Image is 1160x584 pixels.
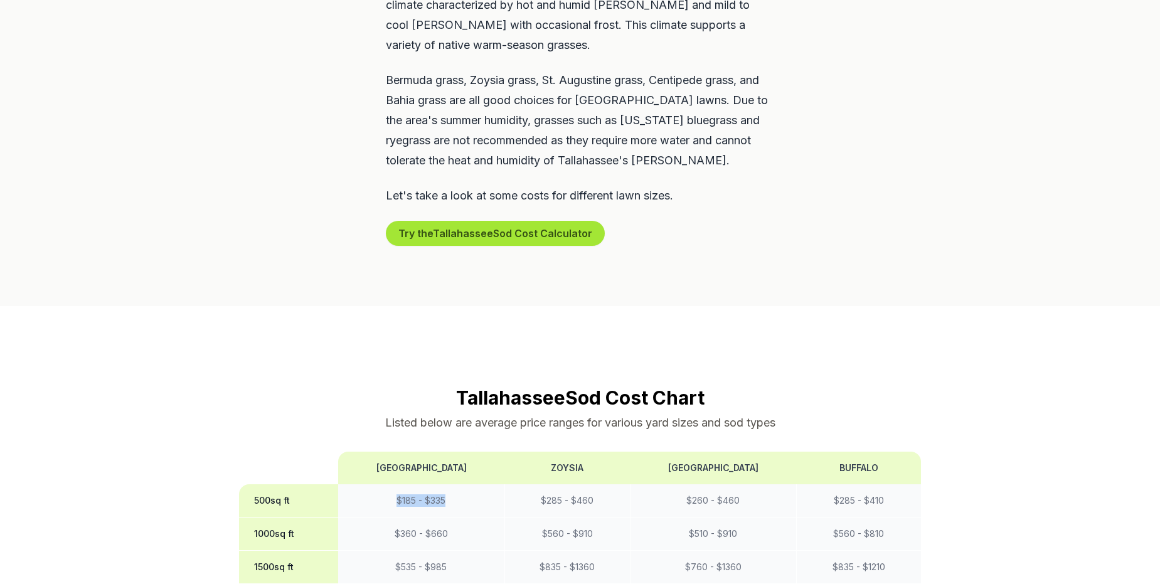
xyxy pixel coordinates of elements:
[338,518,504,551] td: $ 360 - $ 660
[239,386,922,409] h2: Tallahassee Sod Cost Chart
[504,452,630,484] th: Zoysia
[338,452,504,484] th: [GEOGRAPHIC_DATA]
[386,221,605,246] button: Try theTallahasseeSod Cost Calculator
[504,484,630,518] td: $ 285 - $ 460
[796,452,921,484] th: Buffalo
[504,551,630,584] td: $ 835 - $ 1360
[630,518,796,551] td: $ 510 - $ 910
[338,551,504,584] td: $ 535 - $ 985
[386,186,775,206] p: Let's take a look at some costs for different lawn sizes.
[239,551,339,584] th: 1500 sq ft
[796,518,921,551] td: $ 560 - $ 810
[239,484,339,518] th: 500 sq ft
[796,484,921,518] td: $ 285 - $ 410
[239,518,339,551] th: 1000 sq ft
[239,414,922,432] p: Listed below are average price ranges for various yard sizes and sod types
[504,518,630,551] td: $ 560 - $ 910
[386,70,775,171] p: Bermuda grass, Zoysia grass, St. Augustine grass, Centipede grass, and Bahia grass are all good c...
[796,551,921,584] td: $ 835 - $ 1210
[630,452,796,484] th: [GEOGRAPHIC_DATA]
[630,551,796,584] td: $ 760 - $ 1360
[338,484,504,518] td: $ 185 - $ 335
[630,484,796,518] td: $ 260 - $ 460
